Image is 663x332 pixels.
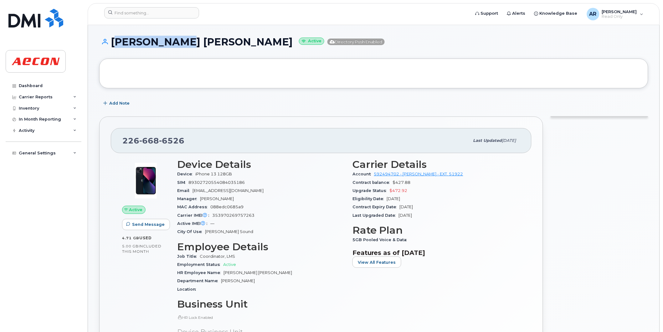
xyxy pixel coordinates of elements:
[210,221,214,226] span: —
[99,36,648,47] h1: [PERSON_NAME] [PERSON_NAME]
[374,172,463,176] a: 592494702 - [PERSON_NAME] - EXT. 51922
[387,196,400,201] span: [DATE]
[223,262,236,267] span: Active
[352,225,520,236] h3: Rate Plan
[122,219,170,230] button: Send Message
[352,196,387,201] span: Eligibility Date
[212,213,254,218] span: 353970269757263
[177,196,200,201] span: Manager
[139,236,152,240] span: used
[129,207,143,213] span: Active
[352,249,520,257] h3: Features as of [DATE]
[127,162,165,200] img: image20231002-3703462-1ig824h.jpeg
[177,180,188,185] span: SIM
[159,136,184,145] span: 6526
[393,180,411,185] span: $427.88
[177,278,221,283] span: Department Name
[327,39,385,45] span: Directory Push Enabled
[502,138,516,143] span: [DATE]
[177,205,210,209] span: MAC Address
[193,188,264,193] span: [EMAIL_ADDRESS][DOMAIN_NAME]
[200,196,234,201] span: [PERSON_NAME]
[221,278,255,283] span: [PERSON_NAME]
[352,237,410,242] span: 5GB Pooled Voice & Data
[177,172,195,176] span: Device
[352,205,400,209] span: Contract Expiry Date
[132,221,165,227] span: Send Message
[177,241,345,252] h3: Employee Details
[177,298,345,310] h3: Business Unit
[139,136,159,145] span: 668
[177,270,224,275] span: HR Employee Name
[352,188,390,193] span: Upgrade Status
[177,262,223,267] span: Employment Status
[352,257,401,268] button: View All Features
[473,138,502,143] span: Last updated
[358,259,396,265] span: View All Features
[188,180,245,185] span: 89302720554084035186
[177,213,212,218] span: Carrier IMEI
[399,213,412,218] span: [DATE]
[177,221,210,226] span: Active IMEI
[352,213,399,218] span: Last Upgraded Date
[200,254,235,259] span: Coordinator, LMS
[122,244,139,248] span: 5.00 GB
[352,159,520,170] h3: Carrier Details
[99,98,135,109] button: Add Note
[224,270,292,275] span: [PERSON_NAME] [PERSON_NAME]
[122,244,162,254] span: included this month
[177,159,345,170] h3: Device Details
[122,136,184,145] span: 226
[122,236,139,240] span: 4.71 GB
[390,188,408,193] span: $472.92
[299,38,324,45] small: Active
[177,254,200,259] span: Job Title
[195,172,232,176] span: iPhone 13 128GB
[400,205,413,209] span: [DATE]
[177,315,345,320] p: HR Lock Enabled
[210,205,244,209] span: 088edc0685a9
[177,287,199,292] span: Location
[352,180,393,185] span: Contract balance
[177,188,193,193] span: Email
[205,229,253,234] span: [PERSON_NAME] Sound
[109,100,130,106] span: Add Note
[177,229,205,234] span: City Of Use
[352,172,374,176] span: Account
